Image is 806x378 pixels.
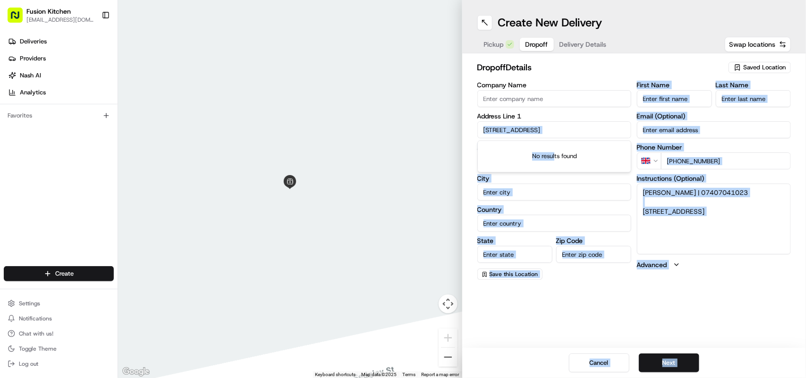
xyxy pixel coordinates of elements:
[26,7,71,16] button: Fusion Kitchen
[80,212,87,219] div: 💻
[477,113,631,119] label: Address Line 1
[560,40,607,49] span: Delivery Details
[4,357,114,370] button: Log out
[4,85,118,100] a: Analytics
[556,237,631,244] label: Zip Code
[716,90,791,107] input: Enter last name
[637,260,667,269] label: Advanced
[4,51,118,66] a: Providers
[637,90,712,107] input: Enter first name
[637,113,791,119] label: Email (Optional)
[19,172,26,180] img: 1736555255976-a54dd68f-1ca7-489b-9aae-adbdc363a1c4
[19,330,53,337] span: Chat with us!
[4,34,118,49] a: Deliveries
[19,300,40,307] span: Settings
[556,246,631,263] input: Enter zip code
[477,215,631,232] input: Enter country
[4,342,114,355] button: Toggle Theme
[19,147,26,154] img: 1736555255976-a54dd68f-1ca7-489b-9aae-adbdc363a1c4
[9,90,26,107] img: 1736555255976-a54dd68f-1ca7-489b-9aae-adbdc363a1c4
[19,345,57,353] span: Toggle Theme
[29,172,76,179] span: [PERSON_NAME]
[729,40,775,49] span: Swap locations
[4,68,118,83] a: Nash AI
[477,184,631,201] input: Enter city
[4,297,114,310] button: Settings
[9,38,172,53] p: Welcome 👋
[637,260,791,269] button: Advanced
[477,141,631,173] div: Suggestions
[132,146,155,154] span: 1:26 PM
[19,360,38,368] span: Log out
[19,211,72,220] span: Knowledge Base
[9,9,28,28] img: Nash
[29,146,125,154] span: [PERSON_NAME] [PERSON_NAME]
[498,15,602,30] h1: Create New Delivery
[146,121,172,132] button: See all
[19,315,52,322] span: Notifications
[637,121,791,138] input: Enter email address
[403,372,416,377] a: Terms
[490,270,538,278] span: Save this Location
[84,172,103,179] span: [DATE]
[42,100,130,107] div: We're available if you need us!
[20,37,47,46] span: Deliveries
[26,16,94,24] button: [EMAIL_ADDRESS][DOMAIN_NAME]
[315,371,356,378] button: Keyboard shortcuts
[67,234,114,241] a: Powered byPylon
[477,269,543,280] button: Save this Location
[20,88,46,97] span: Analytics
[477,206,631,213] label: Country
[729,61,791,74] button: Saved Location
[89,211,152,220] span: API Documentation
[716,82,791,88] label: Last Name
[20,90,37,107] img: 1727276513143-84d647e1-66c0-4f92-a045-3c9f9f5dfd92
[477,82,631,88] label: Company Name
[78,172,82,179] span: •
[439,348,458,367] button: Zoom out
[4,4,98,26] button: Fusion Kitchen[EMAIL_ADDRESS][DOMAIN_NAME]
[439,328,458,347] button: Zoom in
[161,93,172,104] button: Start new chat
[20,54,46,63] span: Providers
[526,40,548,49] span: Dropoff
[661,152,791,169] input: Enter phone number
[9,212,17,219] div: 📗
[55,269,74,278] span: Create
[25,61,156,71] input: Clear
[4,108,114,123] div: Favorites
[120,366,152,378] img: Google
[478,141,631,172] div: No results found
[422,372,459,377] a: Report a map error
[120,366,152,378] a: Open this area in Google Maps (opens a new window)
[477,61,723,74] h2: dropoff Details
[20,71,41,80] span: Nash AI
[639,353,699,372] button: Next
[637,175,791,182] label: Instructions (Optional)
[477,246,552,263] input: Enter state
[42,90,155,100] div: Start new chat
[569,353,629,372] button: Cancel
[9,137,25,152] img: Joana Marie Avellanoza
[9,123,63,130] div: Past conversations
[477,121,631,138] input: Enter address
[9,163,25,178] img: Grace Nketiah
[477,237,552,244] label: State
[725,37,791,52] button: Swap locations
[477,175,631,182] label: City
[4,266,114,281] button: Create
[362,372,397,377] span: Map data ©2025
[6,207,76,224] a: 📗Knowledge Base
[127,146,130,154] span: •
[637,184,791,254] textarea: [PERSON_NAME] | 07407041023 [STREET_ADDRESS]
[4,327,114,340] button: Chat with us!
[477,90,631,107] input: Enter company name
[4,312,114,325] button: Notifications
[76,207,155,224] a: 💻API Documentation
[637,82,712,88] label: First Name
[637,144,791,151] label: Phone Number
[439,294,458,313] button: Map camera controls
[743,63,786,72] span: Saved Location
